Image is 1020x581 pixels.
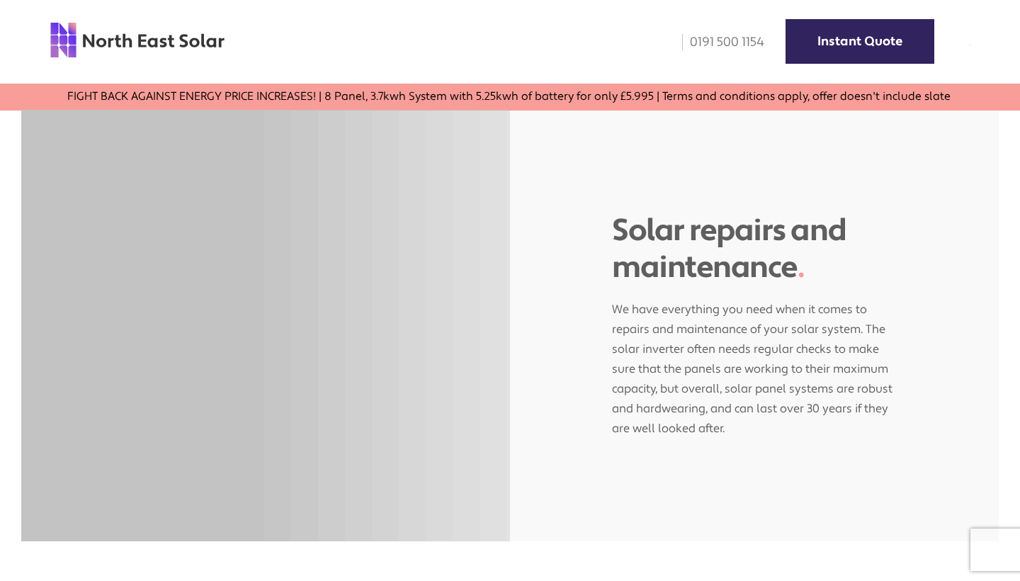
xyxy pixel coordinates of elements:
h1: Solar repairs and maintenance [612,213,897,286]
a: 0191 500 1154 [672,34,764,50]
span: . [798,247,804,286]
img: solar panel [21,111,510,541]
a: Instant Quote [786,19,934,64]
img: phone icon [682,34,683,50]
img: north east solar logo [50,21,225,59]
p: We have everything you need when it comes to repairs and maintenance of your solar system. The so... [612,286,897,439]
